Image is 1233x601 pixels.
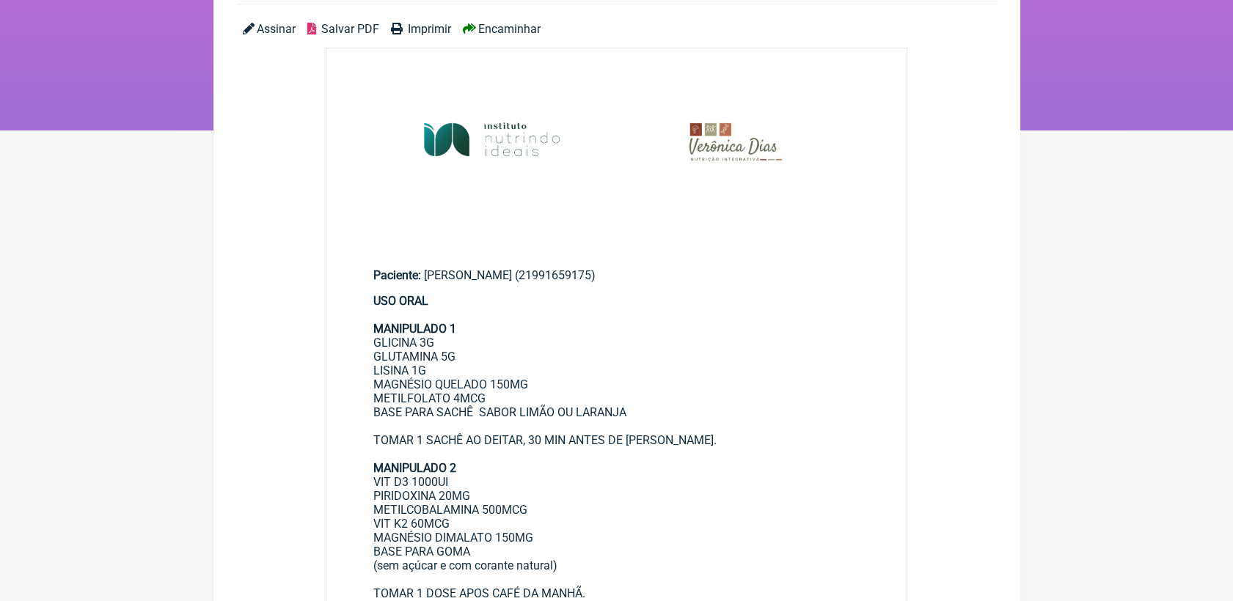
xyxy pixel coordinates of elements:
[373,268,860,282] div: [PERSON_NAME] (21991659175)
[408,22,451,36] span: Imprimir
[257,22,296,36] span: Assinar
[243,22,296,36] a: Assinar
[321,22,379,36] span: Salvar PDF
[307,22,379,36] a: Salvar PDF
[326,48,907,242] img: rSewsjIQ7AAAAAAAMhDsAAAAAAAyEOwAAAAAADIQ7AAAAAAAMhDsAAAAAAAyEOwAAAAAADIQ7AAAAAAAMhDsAAAAAAAyEOwAA...
[373,461,456,475] strong: MANIPULADO 2
[373,268,421,282] span: Paciente:
[373,294,456,336] strong: USO ORAL MANIPULADO 1
[391,22,451,36] a: Imprimir
[463,22,541,36] a: Encaminhar
[478,22,541,36] span: Encaminhar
